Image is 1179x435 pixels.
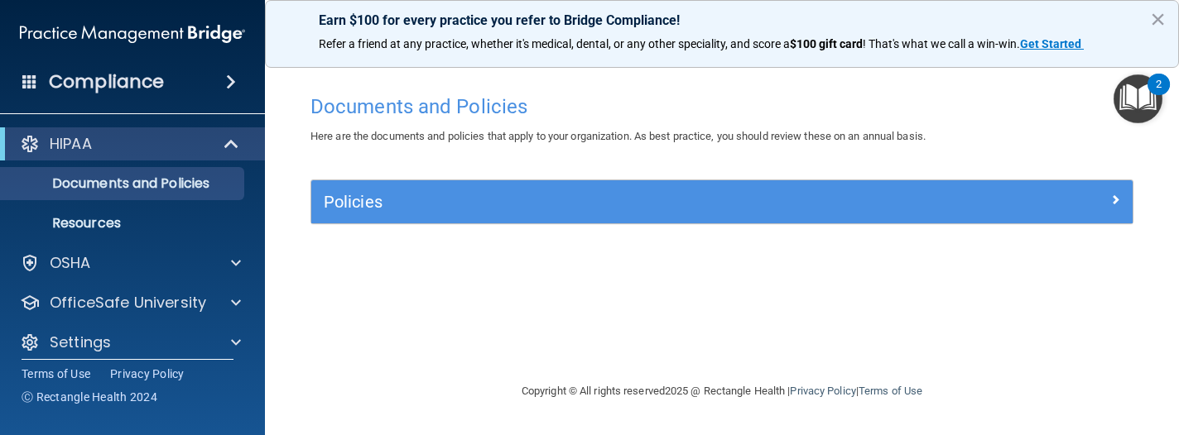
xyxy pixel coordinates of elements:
p: OfficeSafe University [50,293,206,313]
a: Get Started [1020,37,1084,50]
a: OfficeSafe University [20,293,241,313]
h4: Documents and Policies [310,96,1133,117]
h4: Compliance [49,70,164,93]
a: HIPAA [20,134,240,154]
span: Here are the documents and policies that apply to your organization. As best practice, you should... [310,130,926,142]
iframe: Drift Widget Chat Controller [893,318,1159,384]
span: Refer a friend at any practice, whether it's medical, dental, or any other speciality, and score a [319,37,790,50]
p: OSHA [50,253,91,273]
button: Close [1150,6,1166,32]
span: ! That's what we call a win-win. [863,37,1020,50]
a: Settings [20,332,241,352]
p: Earn $100 for every practice you refer to Bridge Compliance! [319,12,1125,28]
a: Terms of Use [22,366,90,382]
strong: $100 gift card [790,37,863,50]
a: Privacy Policy [110,366,185,382]
a: Privacy Policy [790,385,855,397]
button: Open Resource Center, 2 new notifications [1114,74,1162,123]
p: HIPAA [50,134,92,154]
img: PMB logo [20,17,245,50]
a: Terms of Use [859,385,922,397]
div: 2 [1156,84,1162,106]
a: OSHA [20,253,241,273]
h5: Policies [324,193,915,211]
strong: Get Started [1020,37,1081,50]
p: Settings [50,332,111,352]
span: Ⓒ Rectangle Health 2024 [22,389,157,405]
p: Documents and Policies [11,175,237,192]
p: Resources [11,215,237,232]
div: Copyright © All rights reserved 2025 @ Rectangle Health | | [420,365,1024,418]
a: Policies [324,189,1120,215]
